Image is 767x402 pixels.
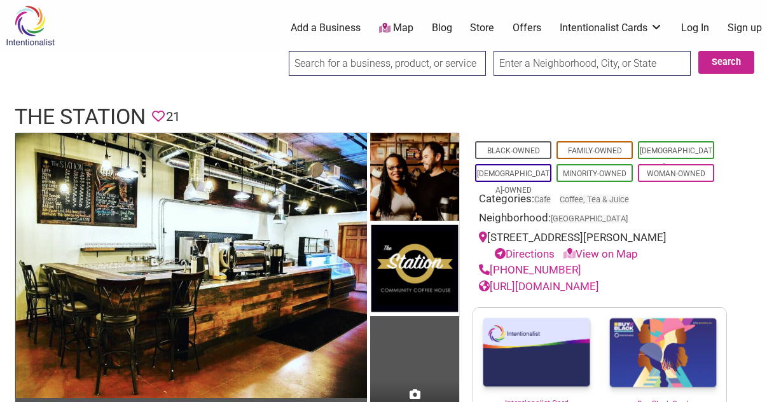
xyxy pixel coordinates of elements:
[647,169,705,178] a: Woman-Owned
[600,308,726,398] img: Buy Black Card
[551,215,628,223] span: [GEOGRAPHIC_DATA]
[379,21,413,36] a: Map
[640,146,712,172] a: [DEMOGRAPHIC_DATA]-Owned
[15,102,146,132] h1: The Station
[487,146,540,155] a: Black-Owned
[479,210,721,230] div: Neighborhood:
[728,21,762,35] a: Sign up
[470,21,494,35] a: Store
[479,280,599,293] a: [URL][DOMAIN_NAME]
[473,308,600,398] img: Intentionalist Card
[477,169,549,195] a: [DEMOGRAPHIC_DATA]-Owned
[698,51,754,74] button: Search
[289,51,486,76] input: Search for a business, product, or service
[494,51,691,76] input: Enter a Neighborhood, City, or State
[568,146,622,155] a: Family-Owned
[166,107,180,127] span: 21
[432,21,452,35] a: Blog
[560,21,663,35] a: Intentionalist Cards
[534,195,551,204] a: Cafe
[291,21,361,35] a: Add a Business
[479,230,721,262] div: [STREET_ADDRESS][PERSON_NAME]
[513,21,541,35] a: Offers
[563,169,626,178] a: Minority-Owned
[495,247,555,260] a: Directions
[681,21,709,35] a: Log In
[479,191,721,211] div: Categories:
[479,263,581,276] a: [PHONE_NUMBER]
[560,195,629,204] a: Coffee, Tea & Juice
[563,247,638,260] a: View on Map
